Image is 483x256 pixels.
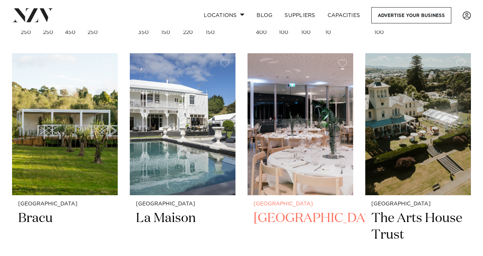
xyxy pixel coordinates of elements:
[18,201,112,207] small: [GEOGRAPHIC_DATA]
[198,7,251,23] a: Locations
[136,201,229,207] small: [GEOGRAPHIC_DATA]
[278,7,321,23] a: SUPPLIERS
[12,8,53,22] img: nzv-logo.png
[371,201,465,207] small: [GEOGRAPHIC_DATA]
[321,7,366,23] a: Capacities
[371,7,451,23] a: Advertise your business
[254,201,347,207] small: [GEOGRAPHIC_DATA]
[251,7,278,23] a: BLOG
